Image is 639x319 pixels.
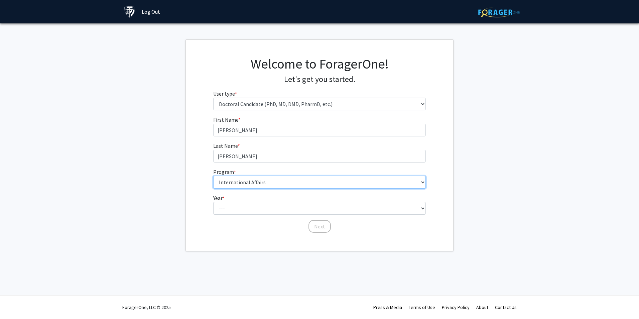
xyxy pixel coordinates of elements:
[476,304,488,310] a: About
[442,304,470,310] a: Privacy Policy
[213,194,225,202] label: Year
[213,142,238,149] span: Last Name
[409,304,435,310] a: Terms of Use
[213,56,426,72] h1: Welcome to ForagerOne!
[495,304,517,310] a: Contact Us
[213,75,426,84] h4: Let's get you started.
[213,168,236,176] label: Program
[213,90,237,98] label: User type
[213,116,238,123] span: First Name
[124,6,136,18] img: Johns Hopkins University Logo
[5,289,28,314] iframe: Chat
[308,220,331,233] button: Next
[478,7,520,17] img: ForagerOne Logo
[122,296,171,319] div: ForagerOne, LLC © 2025
[373,304,402,310] a: Press & Media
